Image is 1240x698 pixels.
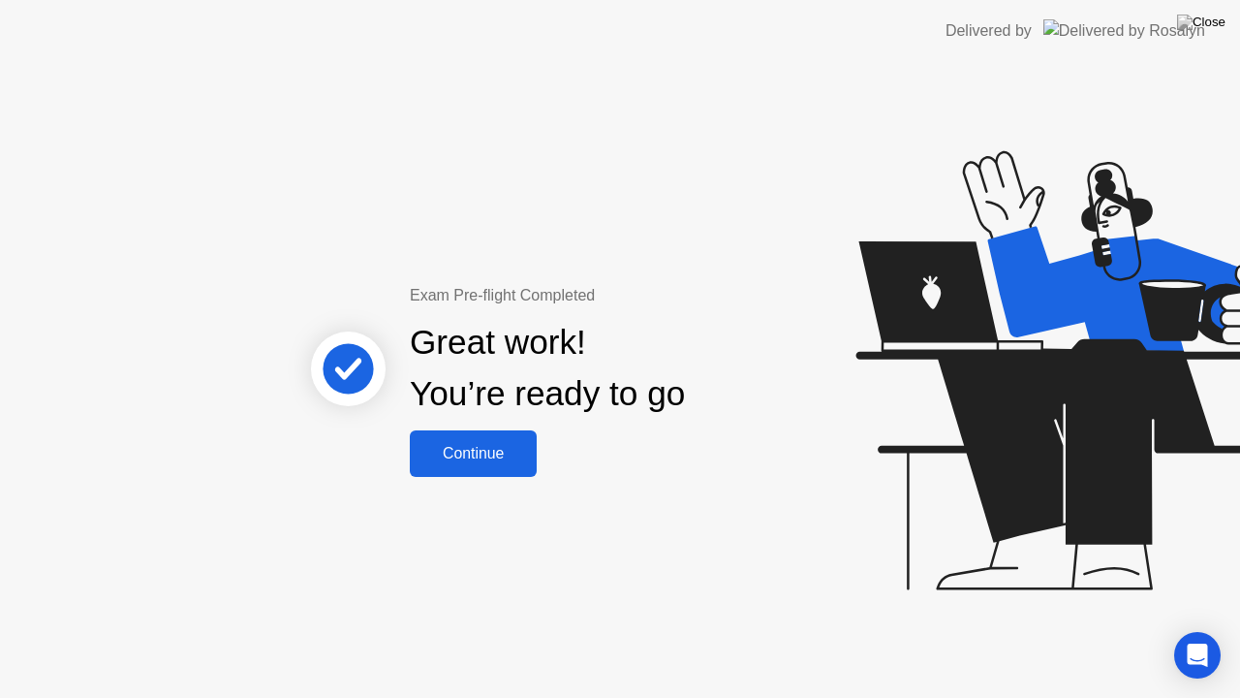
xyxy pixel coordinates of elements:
button: Continue [410,430,537,477]
div: Open Intercom Messenger [1174,632,1221,679]
img: Delivered by Rosalyn [1043,19,1205,42]
div: Delivered by [945,19,1032,43]
div: Continue [416,445,531,462]
div: Exam Pre-flight Completed [410,284,810,307]
div: Great work! You’re ready to go [410,317,685,420]
img: Close [1177,15,1225,30]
